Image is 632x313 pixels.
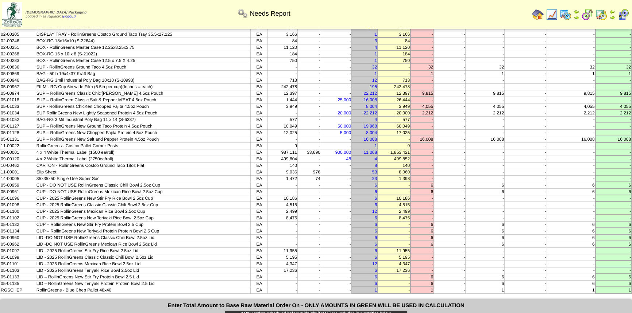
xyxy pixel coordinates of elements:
td: - [505,123,547,129]
td: 05-01052 [0,116,36,123]
td: - [434,116,466,123]
a: 6 [374,215,377,220]
td: - [434,51,466,57]
td: - [411,38,434,44]
td: 05-01127 [0,123,36,129]
td: BOX - RollinGreens Master Case 12.25x8.25x3.75 [36,44,251,51]
td: - [505,44,547,51]
td: 11,120 [378,44,411,51]
a: 900,000 [335,150,351,155]
td: 05-01131 [0,136,36,142]
a: 8,004 [366,130,377,135]
a: 6 [374,189,377,194]
td: - [297,51,321,57]
td: - [596,31,632,38]
td: 1,853,421 [378,149,411,156]
a: 16,008 [363,97,377,102]
td: 9,815 [411,90,434,97]
td: EA [251,38,268,44]
td: - [411,77,434,83]
td: - [297,97,321,103]
td: - [466,44,505,51]
td: - [321,83,352,90]
td: - [321,44,352,51]
td: SUP – RollinGreen Classic Salt & Pepper M'EAT 4.5oz Pouch [36,97,251,103]
span: [DEMOGRAPHIC_DATA] Packaging [26,11,86,15]
a: 6 [374,228,377,234]
td: - [547,116,596,123]
td: 05-00946 [0,77,36,83]
td: - [411,31,434,38]
td: - [547,142,596,149]
td: 987,111 [268,149,298,156]
a: 195 [370,84,377,89]
td: - [505,103,547,110]
td: EA [251,44,268,51]
a: 6 [374,242,377,247]
td: 3,166 [378,31,411,38]
td: - [596,123,632,129]
td: - [596,129,632,136]
td: - [321,51,352,57]
td: EA [251,70,268,77]
td: - [505,77,547,83]
a: 16,008 [363,137,377,142]
a: 1 [374,143,377,148]
a: 19,968 [363,124,377,129]
td: 11,120 [268,44,298,51]
td: 10,049 [268,123,298,129]
td: 02-00283 [0,57,36,64]
td: - [434,129,466,136]
td: - [411,142,434,149]
td: - [411,97,434,103]
td: - [596,116,632,123]
td: - [297,31,321,38]
img: calendarblend.gif [582,9,593,20]
td: - [596,83,632,90]
td: - [268,110,298,116]
td: 16,008 [466,136,505,142]
td: 3,949 [378,103,411,110]
td: - [297,70,321,77]
td: 02-00205 [0,31,36,38]
td: 05-01128 [0,129,36,136]
td: BOX-RG 18x16x10 (S-22644) [36,38,251,44]
td: - [596,57,632,64]
a: 6 [374,202,377,207]
a: 11,068 [363,150,377,155]
td: - [505,97,547,103]
td: 16,008 [411,136,434,142]
a: 4 [374,45,377,50]
img: home.gif [532,9,544,20]
img: workflow.png [237,8,248,19]
td: - [466,77,505,83]
td: - [505,110,547,116]
a: 32 [372,64,377,70]
td: - [297,64,321,70]
td: - [505,136,547,142]
td: - [466,31,505,38]
td: - [505,142,547,149]
a: 20,000 [338,110,351,116]
td: - [321,142,352,149]
td: 9,815 [547,90,596,97]
td: SUP RollinGreens New Lightly Seasoned Protein 4.5oz Pouch [36,110,251,116]
a: 22,212 [363,91,377,96]
td: - [321,38,352,44]
td: - [434,77,466,83]
td: 02-00246 [0,38,36,44]
td: - [547,57,596,64]
a: 6 [374,255,377,260]
td: 20,000 [378,110,411,116]
td: - [321,64,352,70]
td: - [297,44,321,51]
td: SUP – RollinGreens New Chopped Fajita Protein 4.5oz Pouch [36,129,251,136]
td: - [505,83,547,90]
td: 11-00022 [0,142,36,149]
img: arrowright.gif [609,15,615,20]
a: 6 [374,268,377,273]
td: EA [251,57,268,64]
a: 6 [374,222,377,227]
a: 6 [374,248,377,253]
td: - [505,57,547,64]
